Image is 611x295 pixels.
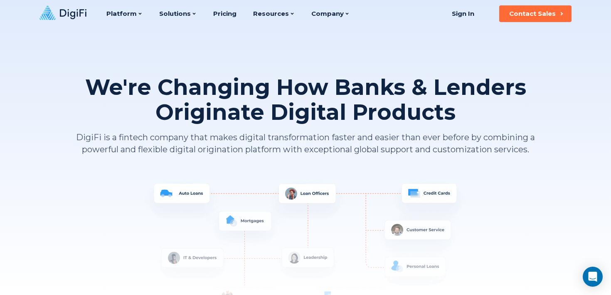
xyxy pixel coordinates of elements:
[75,131,536,156] p: DigiFi is a fintech company that makes digital transformation faster and easier than ever before ...
[75,75,536,125] h1: We're Changing How Banks & Lenders Originate Digital Products
[509,10,556,18] div: Contact Sales
[583,267,603,287] div: Open Intercom Messenger
[499,5,572,22] button: Contact Sales
[441,5,484,22] a: Sign In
